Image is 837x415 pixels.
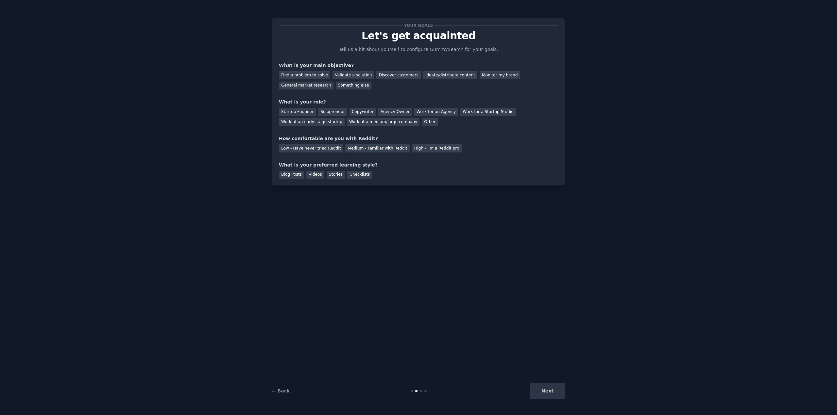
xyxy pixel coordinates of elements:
div: How comfortable are you with Reddit? [279,135,558,142]
div: Discover customers [376,71,420,79]
div: General market research [279,82,333,90]
div: Blog Posts [279,171,304,179]
div: Stories [327,171,345,179]
div: Other [422,118,438,126]
span: Your goals [403,22,434,29]
div: Work for an Agency [414,108,458,116]
div: Checklists [347,171,372,179]
div: Medium - Familiar with Reddit [345,144,409,152]
div: High - I'm a Reddit pro [412,144,462,152]
a: ← Back [272,388,290,393]
div: Copywriter [350,108,376,116]
div: Something else [336,82,371,90]
div: Agency Owner [378,108,412,116]
div: What is your role? [279,99,558,105]
div: Monitor my brand [480,71,520,79]
div: Work for a Startup Studio [460,108,516,116]
div: Validate a solution [333,71,374,79]
div: Work at an early stage startup [279,118,345,126]
p: Tell us a bit about yourself to configure GummySearch for your goals. [336,46,501,53]
div: Work at a medium/large company [347,118,419,126]
div: What is your preferred learning style? [279,162,558,168]
div: What is your main objective? [279,62,558,69]
div: Find a problem to solve [279,71,330,79]
div: Ideate/distribute content [423,71,477,79]
div: Low - Have never tried Reddit [279,144,343,152]
div: Videos [306,171,324,179]
p: Let's get acquainted [279,30,558,41]
div: Startup Founder [279,108,316,116]
div: Solopreneur [318,108,347,116]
